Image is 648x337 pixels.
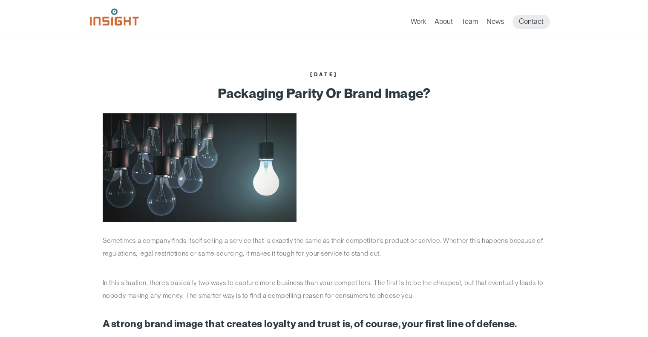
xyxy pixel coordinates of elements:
h2: A strong brand image that creates loyalty and trust is, of course, your first line of defense. [103,319,546,330]
img: Insight Marketing Design [90,9,139,26]
img: Blog Brand Image [103,113,297,222]
nav: primary navigation menu [411,15,559,29]
a: Contact [513,15,550,29]
h1: Packaging Parity Or Brand Image? [103,86,546,101]
p: In this situation, there’s basically two ways to capture more business than your competitors. The... [103,277,546,302]
a: News [487,17,504,29]
a: Team [461,17,478,29]
p: Sometimes a company finds itself selling a service that is exactly the same as their competitor’s... [103,234,546,259]
a: About [435,17,453,29]
div: [DATE] [103,72,546,78]
a: Work [411,17,426,29]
